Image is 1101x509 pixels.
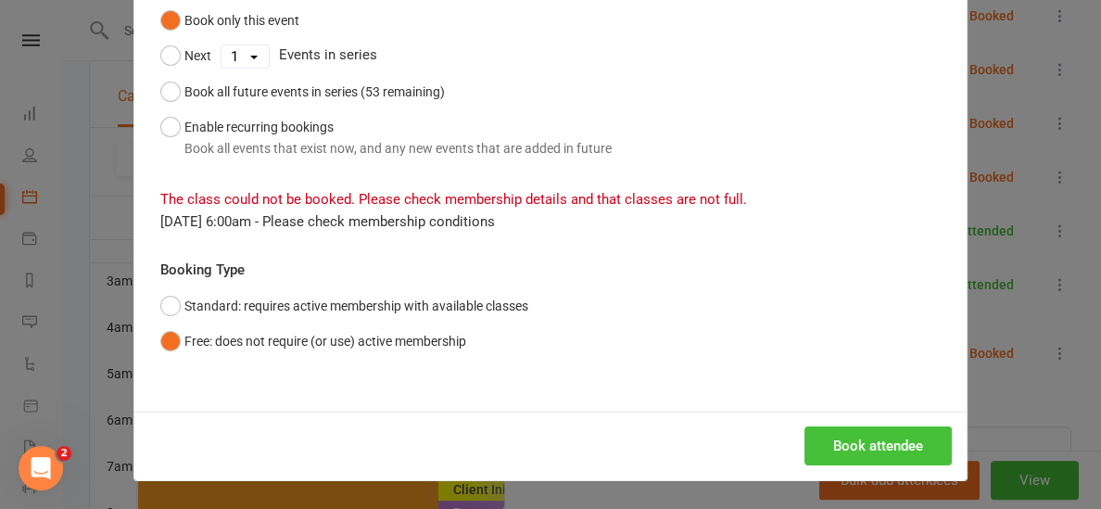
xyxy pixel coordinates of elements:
div: Events in series [160,38,941,73]
div: [DATE] 6:00am - Please check membership conditions [160,210,941,233]
iframe: Intercom live chat [19,446,63,490]
span: The class could not be booked. Please check membership details and that classes are not full. [160,191,747,208]
button: Book attendee [804,426,952,465]
button: Free: does not require (or use) active membership [160,324,466,359]
button: Book only this event [160,3,299,38]
button: Enable recurring bookingsBook all events that exist now, and any new events that are added in future [160,109,612,166]
button: Book all future events in series (53 remaining) [160,74,445,109]
button: Standard: requires active membership with available classes [160,288,528,324]
div: Book all future events in series (53 remaining) [184,82,445,102]
label: Booking Type [160,259,245,281]
div: Book all events that exist now, and any new events that are added in future [184,138,612,159]
button: Next [160,38,211,73]
span: 2 [57,446,71,461]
